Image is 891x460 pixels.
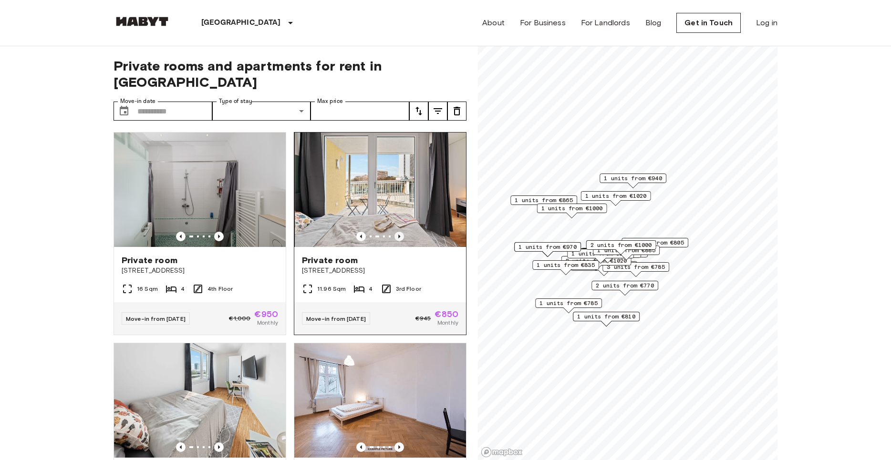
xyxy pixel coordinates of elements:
[537,261,595,269] span: 1 units from €835
[176,232,186,241] button: Previous image
[229,314,250,323] span: €1,000
[520,17,566,29] a: For Business
[626,238,684,247] span: 1 units from €805
[396,285,421,293] span: 3rd Floor
[604,174,662,183] span: 1 units from €940
[645,17,662,29] a: Blog
[518,243,577,251] span: 1 units from €970
[515,196,573,204] span: 1 units from €865
[137,285,158,293] span: 16 Sqm
[481,447,523,458] a: Mapbox logo
[585,192,647,200] span: 1 units from €1020
[541,204,603,213] span: 1 units from €1000
[257,318,278,327] span: Monthly
[114,132,286,335] a: Marketing picture of unit DE-02-009-001-04HFPrevious imagePrevious imagePrivate room[STREET_ADDRE...
[591,241,652,249] span: 2 units from €1000
[409,102,428,121] button: tune
[207,285,233,293] span: 4th Floor
[302,266,458,276] span: [STREET_ADDRESS]
[114,58,466,90] span: Private rooms and apartments for rent in [GEOGRAPHIC_DATA]
[602,262,669,277] div: Map marker
[201,17,281,29] p: [GEOGRAPHIC_DATA]
[600,174,666,188] div: Map marker
[537,204,607,218] div: Map marker
[394,232,404,241] button: Previous image
[214,442,224,452] button: Previous image
[214,232,224,241] button: Previous image
[356,232,366,241] button: Previous image
[219,97,252,105] label: Type of stay
[369,285,373,293] span: 4
[586,240,656,255] div: Map marker
[514,242,581,257] div: Map marker
[176,442,186,452] button: Previous image
[581,248,648,263] div: Map marker
[122,255,177,266] span: Private room
[447,102,466,121] button: tune
[577,312,635,321] span: 1 units from €810
[302,255,358,266] span: Private room
[756,17,777,29] a: Log in
[428,102,447,121] button: tune
[317,285,346,293] span: 11.96 Sqm
[435,310,458,318] span: €850
[294,343,466,458] img: Marketing picture of unit DE-02-012-002-03HF
[581,17,630,29] a: For Landlords
[306,315,366,322] span: Move-in from [DATE]
[581,191,651,206] div: Map marker
[317,97,343,105] label: Max price
[114,133,286,247] img: Marketing picture of unit DE-02-009-001-04HF
[114,102,134,121] button: Choose date
[181,285,185,293] span: 4
[114,343,286,458] img: Marketing picture of unit DE-02-022-003-03HF
[120,97,155,105] label: Move-in date
[394,442,404,452] button: Previous image
[254,310,278,318] span: €950
[415,314,431,323] span: €945
[294,132,466,335] a: Marketing picture of unit DE-02-019-002-03HFMarketing picture of unit DE-02-019-002-03HFPrevious ...
[114,17,171,26] img: Habyt
[573,312,640,327] div: Map marker
[122,266,278,276] span: [STREET_ADDRESS]
[532,260,599,275] div: Map marker
[126,315,186,322] span: Move-in from [DATE]
[356,442,366,452] button: Previous image
[482,17,505,29] a: About
[437,318,458,327] span: Monthly
[510,195,577,210] div: Map marker
[676,13,741,33] a: Get in Touch
[607,263,665,271] span: 3 units from €785
[596,281,654,290] span: 2 units from €770
[591,281,658,296] div: Map marker
[622,238,688,253] div: Map marker
[539,299,598,307] span: 1 units from €785
[535,298,602,313] div: Map marker
[295,133,466,247] img: Marketing picture of unit DE-02-019-002-03HF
